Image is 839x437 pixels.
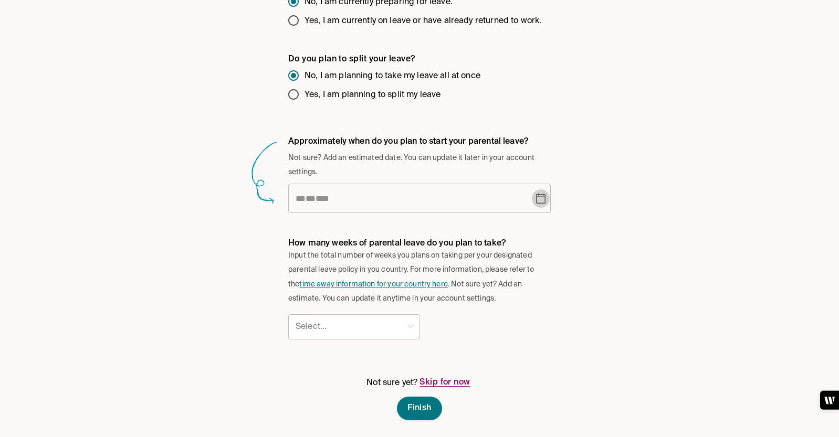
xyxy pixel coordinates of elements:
[299,281,447,288] a: time away information for your country here
[532,189,550,208] button: Choose date
[397,397,442,420] button: Finish
[305,69,480,83] span: No, I am planning to take my leave all at once
[305,88,441,102] span: Yes, I am planning to split my leave
[288,249,551,306] span: Input the total number of weeks you plans on taking per your designated parental leave policy in ...
[296,195,306,202] span: Month
[417,369,473,397] button: Skip for now
[288,238,551,249] h4: How many weeks of parental leave do you plan to take?
[407,403,432,414] span: Finish
[288,151,551,179] span: Not sure? Add an estimated date. You can update it later in your account settings.
[288,136,551,147] h4: Approximately when do you plan to start your parental leave?
[366,369,472,397] p: Not sure yet?
[288,312,419,342] div: Select...
[305,14,541,28] span: Yes, I am currently on leave or have already returned to work.
[306,195,316,202] span: Day
[316,195,329,202] span: Year
[288,54,551,65] h5: Do you plan to split your leave?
